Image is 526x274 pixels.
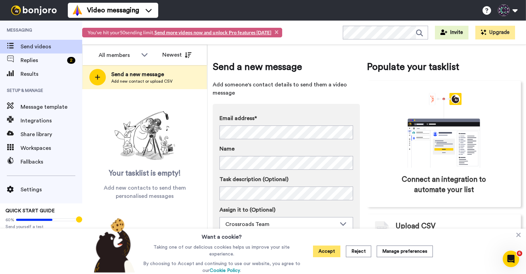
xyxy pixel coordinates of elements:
[92,184,197,200] span: Add new contacts to send them personalised messages
[5,224,77,229] span: Send yourself a test
[21,43,82,51] span: Send videos
[76,216,82,223] div: Tooltip anchor
[67,57,75,64] div: 2
[503,251,519,267] iframe: Intercom live chat
[213,81,360,97] span: Add someone's contact details to send them a video message
[21,103,82,111] span: Message template
[111,70,173,79] span: Send a new message
[141,260,302,274] p: By choosing to Accept and continuing to use our website, you agree to our .
[275,28,278,36] button: Close
[275,28,278,36] span: ×
[88,29,272,35] span: You've hit your 50 sending limit.
[72,5,83,16] img: vm-color.svg
[154,29,272,35] a: Send more videos now and unlock Pro features [DATE]
[5,209,55,213] span: QUICK START GUIDE
[213,60,360,74] span: Send a new message
[202,229,242,241] h3: Want a cookie?
[367,60,521,74] span: Populate your tasklist
[99,51,138,59] div: All members
[21,70,82,78] span: Results
[435,26,468,39] button: Invite
[475,26,515,39] button: Upgrade
[8,5,60,15] img: bj-logo-header-white.svg
[157,48,197,62] button: Newest
[21,130,82,139] span: Share library
[21,117,82,125] span: Integrations
[392,93,495,168] div: animation
[220,175,353,183] label: Task description (Optional)
[374,221,389,238] img: csv-grey.png
[210,268,240,273] a: Cookie Policy
[517,251,522,256] span: 6
[377,246,433,257] button: Manage preferences
[396,175,492,195] span: Connect an integration to automate your list
[396,221,436,231] span: Upload CSV
[111,108,179,163] img: ready-set-action.png
[346,246,371,257] button: Reject
[88,218,138,273] img: bear-with-cookie.png
[21,144,82,152] span: Workspaces
[313,246,340,257] button: Accept
[220,206,353,214] label: Assign it to (Optional)
[87,5,139,15] span: Video messaging
[109,168,181,179] span: Your tasklist is empty!
[220,145,235,153] span: Name
[225,220,336,228] div: Crossroads Team
[21,158,82,166] span: Fallbacks
[21,56,64,64] span: Replies
[141,244,302,258] p: Taking one of our delicious cookies helps us improve your site experience.
[220,114,353,122] label: Email address*
[5,217,14,223] span: 60%
[111,79,173,84] span: Add new contact or upload CSV
[21,186,82,194] span: Settings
